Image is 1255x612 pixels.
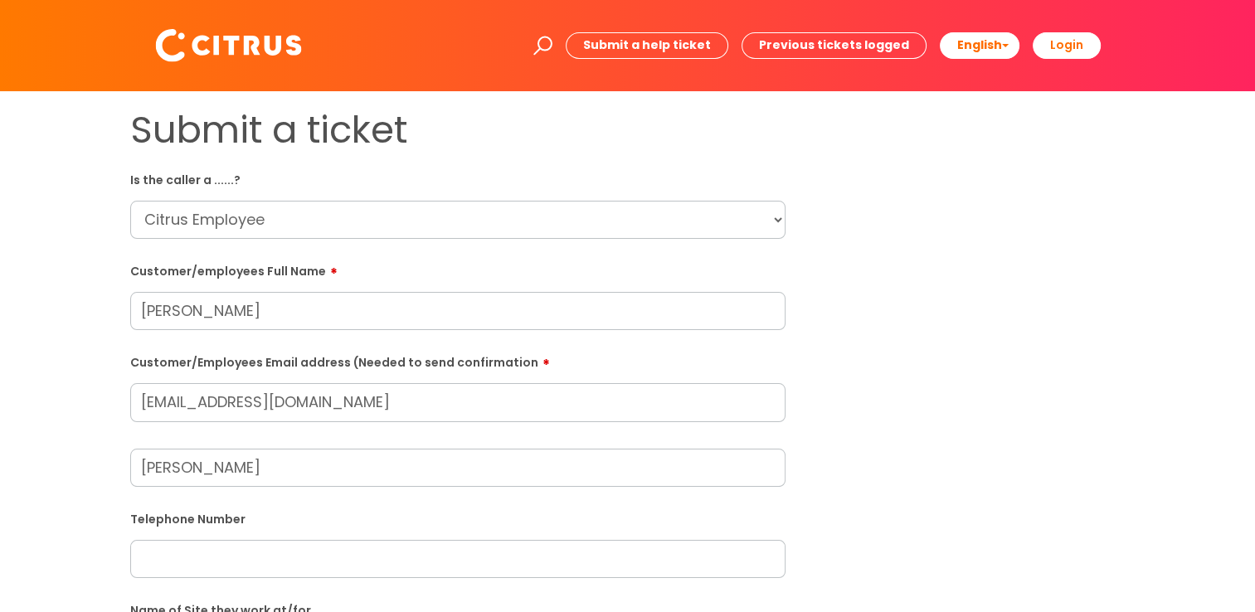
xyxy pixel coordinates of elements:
[130,259,786,279] label: Customer/employees Full Name
[1033,32,1101,58] a: Login
[1050,36,1083,53] b: Login
[742,32,927,58] a: Previous tickets logged
[130,108,786,153] h1: Submit a ticket
[130,170,786,187] label: Is the caller a ......?
[130,350,786,370] label: Customer/Employees Email address (Needed to send confirmation
[566,32,728,58] a: Submit a help ticket
[130,383,786,421] input: Email
[130,509,786,527] label: Telephone Number
[130,449,786,487] input: Your Name
[957,36,1002,53] span: English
